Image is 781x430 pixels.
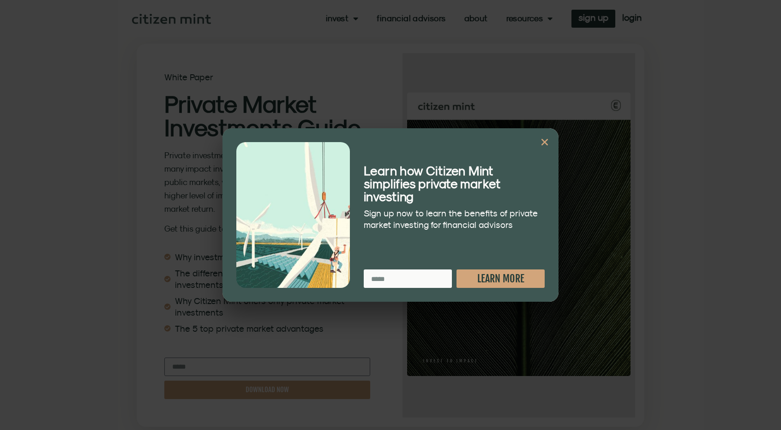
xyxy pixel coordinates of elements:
[364,164,545,203] h2: Learn how Citizen Mint simplifies private market investing
[236,142,350,288] img: turbine_illustration_portrait
[540,137,549,147] a: Close
[364,208,545,231] p: Sign up now to learn the benefits of private market investing for financial advisors
[477,274,524,284] span: LEARN MORE
[457,269,545,288] button: LEARN MORE
[364,269,545,293] form: New Form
